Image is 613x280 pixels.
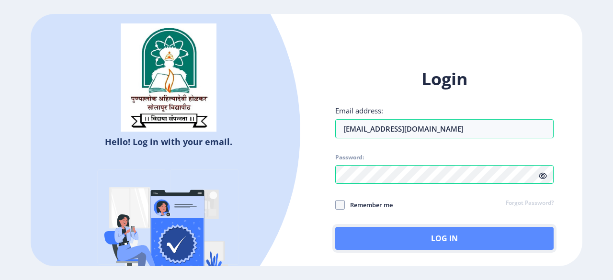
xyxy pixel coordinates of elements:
a: Forgot Password? [506,199,554,208]
button: Log In [335,227,554,250]
h1: Login [335,67,554,90]
label: Email address: [335,106,383,115]
label: Password: [335,154,364,161]
span: Remember me [345,199,393,211]
img: sulogo.png [121,23,216,132]
input: Email address [335,119,554,138]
